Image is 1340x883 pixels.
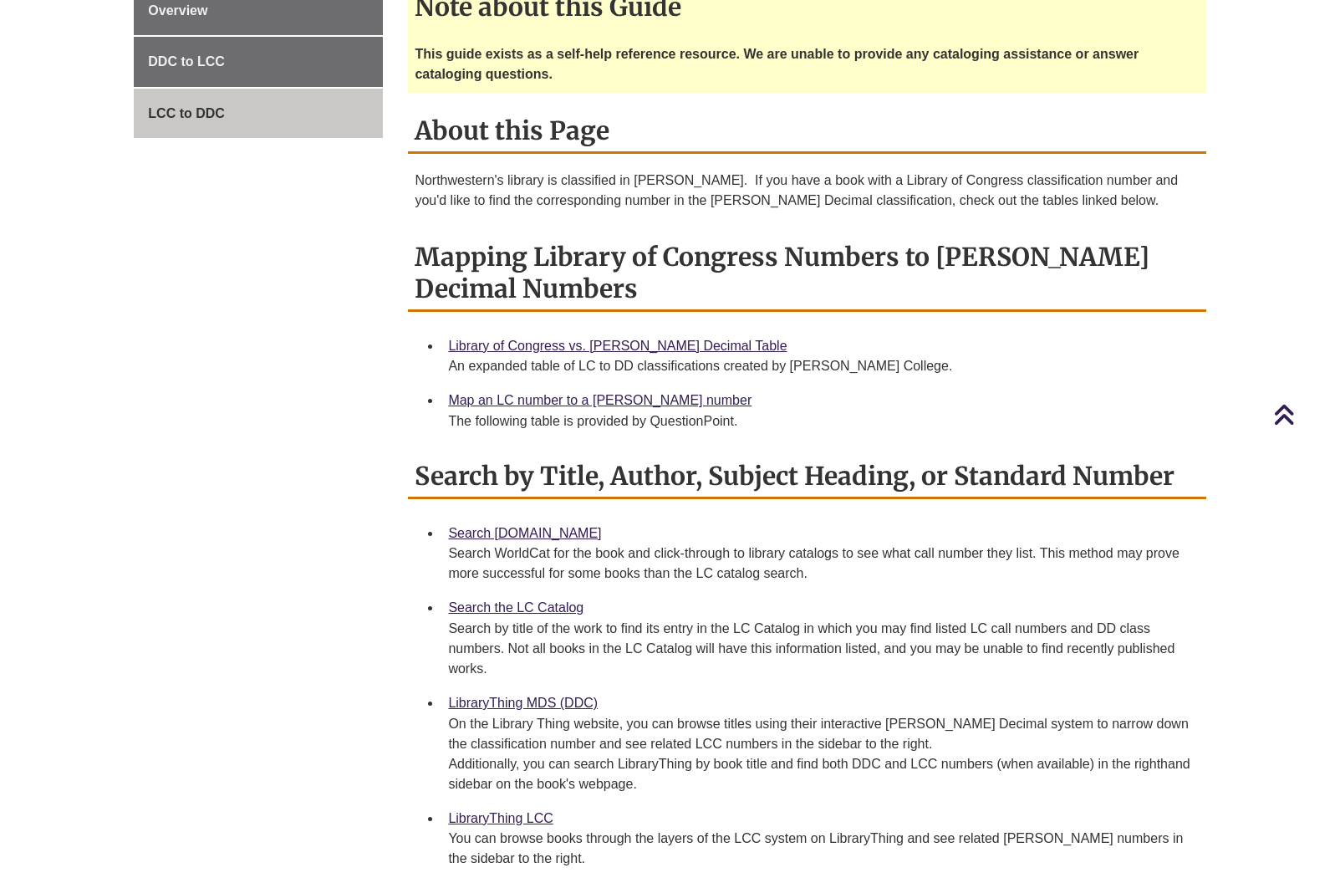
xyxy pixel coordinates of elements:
a: Library of Congress vs. [PERSON_NAME] Decimal Table [448,339,787,353]
a: LibraryThing MDS (DDC) [448,696,598,710]
div: The following table is provided by QuestionPoint. [448,411,1192,431]
div: You can browse books through the layers of the LCC system on LibraryThing and see related [PERSON... [448,829,1192,869]
h2: Search by Title, Author, Subject Heading, or Standard Number [408,455,1205,499]
span: DDC to LCC [148,54,225,69]
h2: About this Page [408,110,1205,154]
p: Northwestern's library is classified in [PERSON_NAME]. If you have a book with a Library of Congr... [415,171,1199,211]
a: Map an LC number to a [PERSON_NAME] number [448,393,752,407]
a: Search [DOMAIN_NAME] [448,526,601,540]
span: LCC to DDC [148,106,225,120]
div: An expanded table of LC to DD classifications created by [PERSON_NAME] College. [448,356,1192,376]
div: Search WorldCat for the book and click-through to library catalogs to see what call number they l... [448,544,1192,584]
a: Search the LC Catalog [448,600,583,615]
a: LibraryThing LCC [448,811,553,825]
h2: Mapping Library of Congress Numbers to [PERSON_NAME] Decimal Numbers [408,236,1205,312]
span: Overview [148,3,207,18]
a: LCC to DDC [134,89,383,139]
strong: This guide exists as a self-help reference resource. We are unable to provide any cataloging assi... [415,47,1139,81]
a: DDC to LCC [134,37,383,87]
div: Search by title of the work to find its entry in the LC Catalog in which you may find listed LC c... [448,619,1192,679]
a: Back to Top [1273,403,1336,426]
div: On the Library Thing website, you can browse titles using their interactive [PERSON_NAME] Decimal... [448,714,1192,794]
